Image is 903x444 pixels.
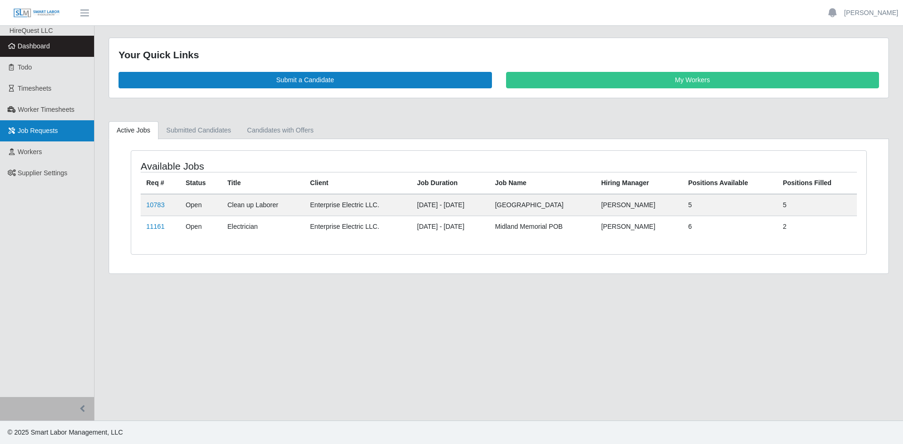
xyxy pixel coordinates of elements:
[777,216,857,237] td: 2
[412,216,490,237] td: [DATE] - [DATE]
[239,121,321,140] a: Candidates with Offers
[506,72,879,88] a: My Workers
[180,172,222,194] th: Status
[682,194,777,216] td: 5
[18,148,42,156] span: Workers
[304,172,411,194] th: Client
[682,172,777,194] th: Positions Available
[304,216,411,237] td: Enterprise Electric LLC.
[141,172,180,194] th: Req #
[13,8,60,18] img: SLM Logo
[18,85,52,92] span: Timesheets
[158,121,239,140] a: Submitted Candidates
[8,428,123,436] span: © 2025 Smart Labor Management, LLC
[180,194,222,216] td: Open
[777,172,857,194] th: Positions Filled
[412,172,490,194] th: Job Duration
[18,169,68,177] span: Supplier Settings
[18,106,74,113] span: Worker Timesheets
[141,160,431,172] h4: Available Jobs
[222,194,305,216] td: Clean up Laborer
[222,216,305,237] td: Electrician
[595,194,682,216] td: [PERSON_NAME]
[18,127,58,134] span: Job Requests
[9,27,53,34] span: HireQuest LLC
[777,194,857,216] td: 5
[119,72,492,88] a: Submit a Candidate
[304,194,411,216] td: Enterprise Electric LLC.
[146,201,165,209] a: 10783
[595,172,682,194] th: Hiring Manager
[18,42,50,50] span: Dashboard
[146,223,165,230] a: 11161
[18,63,32,71] span: Todo
[595,216,682,237] td: [PERSON_NAME]
[489,194,595,216] td: [GEOGRAPHIC_DATA]
[489,172,595,194] th: Job Name
[109,121,158,140] a: Active Jobs
[180,216,222,237] td: Open
[489,216,595,237] td: Midland Memorial POB
[682,216,777,237] td: 6
[119,47,879,62] div: Your Quick Links
[844,8,898,18] a: [PERSON_NAME]
[412,194,490,216] td: [DATE] - [DATE]
[222,172,305,194] th: Title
